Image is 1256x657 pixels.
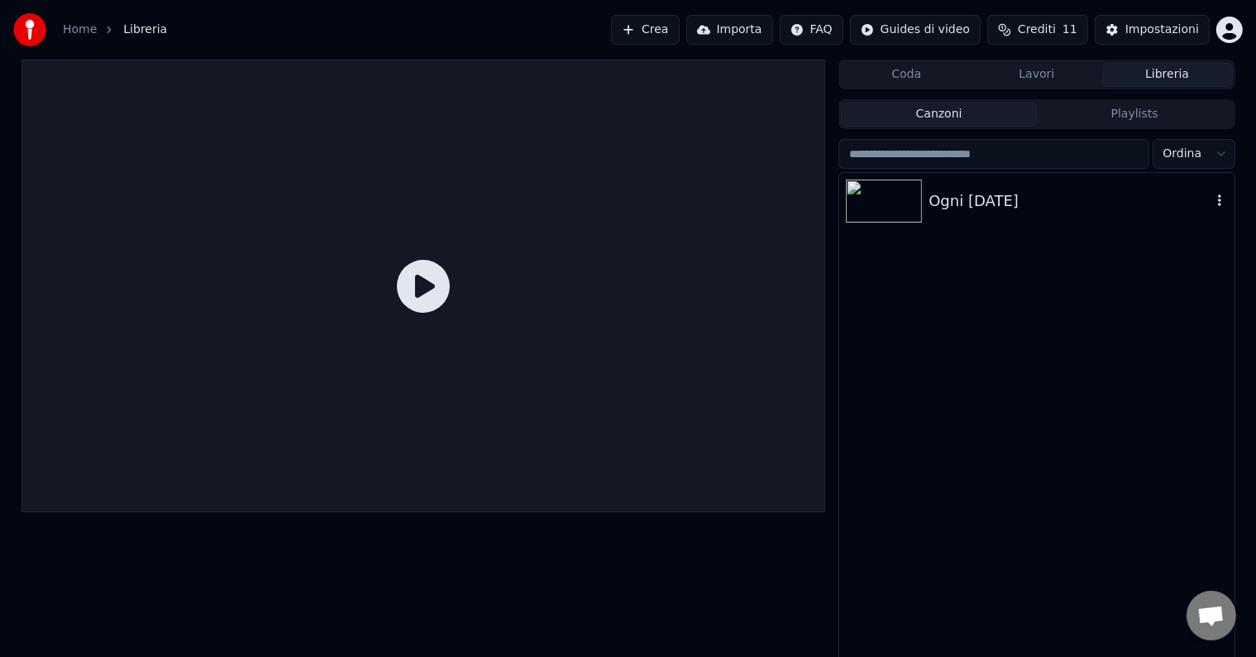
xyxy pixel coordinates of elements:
span: Libreria [123,22,167,38]
button: Crediti11 [987,15,1088,45]
img: youka [13,13,46,46]
a: Home [63,22,97,38]
button: FAQ [780,15,843,45]
span: Ordina [1163,146,1202,162]
span: 11 [1063,22,1077,38]
button: Crea [611,15,679,45]
button: Canzoni [841,103,1037,127]
button: Playlists [1037,103,1233,127]
span: Crediti [1018,22,1056,38]
button: Coda [841,63,972,87]
div: Ogni [DATE] [929,189,1211,213]
button: Lavori [972,63,1102,87]
button: Guides di video [850,15,981,45]
nav: breadcrumb [63,22,167,38]
div: Impostazioni [1125,22,1199,38]
button: Impostazioni [1095,15,1210,45]
a: Aprire la chat [1187,591,1236,640]
button: Libreria [1102,63,1233,87]
button: Importa [686,15,773,45]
